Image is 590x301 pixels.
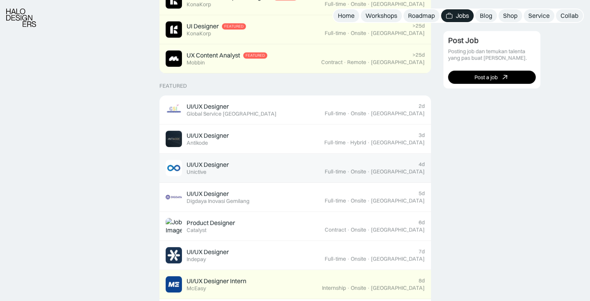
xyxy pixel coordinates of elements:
div: KonaKorp [187,30,211,37]
div: · [367,30,370,36]
div: · [347,1,350,7]
div: UI/UX Designer [187,190,229,198]
div: Onsite [351,1,366,7]
div: Collab [561,12,578,20]
div: Blog [480,12,492,20]
div: [GEOGRAPHIC_DATA] [371,197,425,204]
div: [GEOGRAPHIC_DATA] [371,139,425,146]
div: · [347,30,350,36]
div: Service [528,12,550,20]
div: Onsite [351,256,366,262]
div: 6d [419,219,425,226]
a: Job ImageUI/UX DesignerGlobal Service [GEOGRAPHIC_DATA]2dFull-time·Onsite·[GEOGRAPHIC_DATA] [159,95,431,125]
img: Job Image [166,160,182,176]
img: Job Image [166,276,182,292]
div: · [347,285,350,291]
div: Post Job [448,36,479,45]
div: · [367,139,370,146]
div: McEasy [187,285,206,292]
div: [GEOGRAPHIC_DATA] [371,59,425,66]
div: Full-time [325,197,346,204]
div: · [346,139,350,146]
img: Job Image [166,131,182,147]
div: Antikode [187,140,208,146]
div: KonaKorp [187,1,211,8]
div: Workshops [365,12,397,20]
div: Onsite [351,30,366,36]
div: Onsite [351,168,366,175]
img: Job Image [166,218,182,234]
div: Full-time [325,110,346,117]
div: Full-time [325,1,346,7]
a: Roadmap [403,9,439,22]
a: Job ImageUI/UX Designer InternMcEasy8dInternship·Onsite·[GEOGRAPHIC_DATA] [159,270,431,299]
img: Job Image [166,247,182,263]
div: Hybrid [350,139,366,146]
a: Job ImageUI/UX DesignerUnictive4dFull-time·Onsite·[GEOGRAPHIC_DATA] [159,154,431,183]
a: Collab [556,9,583,22]
div: Onsite [351,285,366,291]
div: Full-time [325,168,346,175]
a: Jobs [441,9,474,22]
div: · [347,227,350,233]
a: Service [524,9,554,22]
div: UX Content Analyst [187,51,240,59]
div: UI/UX Designer Intern [187,277,246,285]
div: [GEOGRAPHIC_DATA] [371,110,425,117]
a: Job ImageUX Content AnalystFeaturedMobbin>25dContract·Remote·[GEOGRAPHIC_DATA] [159,44,431,73]
a: Workshops [361,9,402,22]
div: [GEOGRAPHIC_DATA] [371,168,425,175]
div: Full-time [325,256,346,262]
a: Home [333,9,359,22]
div: Full-time [325,30,346,36]
div: Unictive [187,169,206,175]
a: Job ImageUI/UX DesignerAntikode3dFull-time·Hybrid·[GEOGRAPHIC_DATA] [159,125,431,154]
div: · [367,1,370,7]
div: [GEOGRAPHIC_DATA] [371,256,425,262]
div: Featured [246,53,265,58]
a: Job ImageUI/UX DesignerIndepay7dFull-time·Onsite·[GEOGRAPHIC_DATA] [159,241,431,270]
a: Job ImageUI DesignerFeaturedKonaKorp>25dFull-time·Onsite·[GEOGRAPHIC_DATA] [159,15,431,44]
a: Post a job [448,71,536,84]
img: Job Image [166,21,182,38]
div: Full-time [324,139,346,146]
div: >25d [412,22,425,29]
div: Featured [224,24,244,29]
div: Product Designer [187,219,235,227]
div: · [367,197,370,204]
div: 5d [419,190,425,197]
div: Shop [503,12,517,20]
a: Job ImageProduct DesignerCatalyst6dContract·Onsite·[GEOGRAPHIC_DATA] [159,212,431,241]
div: Onsite [351,197,366,204]
div: Onsite [351,110,366,117]
a: Blog [475,9,497,22]
div: · [347,197,350,204]
div: Contract [325,227,346,233]
div: Onsite [351,227,366,233]
div: Featured [159,83,187,89]
div: Indepay [187,256,206,263]
div: Post a job [474,74,498,80]
img: Job Image [166,50,182,67]
a: Job ImageUI/UX DesignerDigdaya Inovasi Gemilang5dFull-time·Onsite·[GEOGRAPHIC_DATA] [159,183,431,212]
div: · [347,110,350,117]
div: Digdaya Inovasi Gemilang [187,198,249,204]
div: UI/UX Designer [187,161,229,169]
div: Remote [347,59,366,66]
div: 7d [419,248,425,255]
div: UI Designer [187,22,219,30]
a: Shop [498,9,522,22]
div: 4d [419,161,425,168]
div: [GEOGRAPHIC_DATA] [371,227,425,233]
div: Jobs [456,12,469,20]
div: Home [338,12,355,20]
img: Job Image [166,102,182,118]
div: · [367,256,370,262]
div: Roadmap [408,12,435,20]
div: >25d [412,52,425,58]
div: Internship [322,285,346,291]
div: 3d [419,132,425,138]
div: 2d [419,103,425,109]
div: · [367,285,370,291]
div: · [347,256,350,262]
